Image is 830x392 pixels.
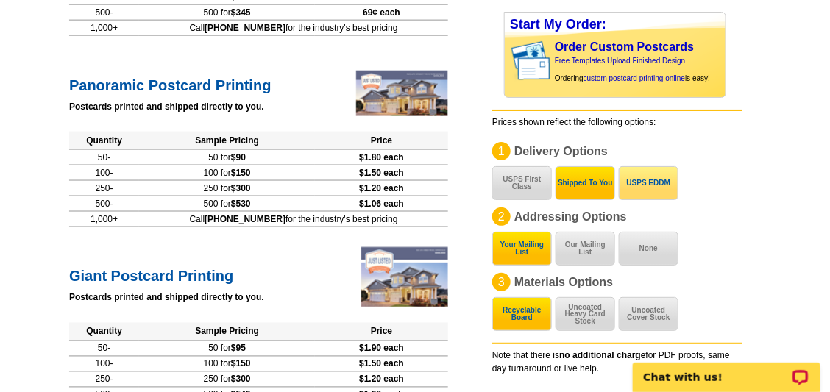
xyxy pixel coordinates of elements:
td: 250 for [139,180,315,196]
div: Note that there is for PDF proofs, same day turnaround or live help. [492,343,742,375]
td: 500 for [139,196,315,211]
span: $1.20 each [359,183,404,193]
td: 500- [69,4,139,20]
th: Price [315,132,448,150]
b: no additional charge [559,350,645,360]
td: 100 for [139,165,315,180]
span: $1.80 each [359,152,404,163]
img: post card showing stamp and address area [508,37,561,85]
h2: Giant Postcard Printing [69,264,448,285]
h2: Panoramic Postcard Printing [69,73,448,94]
td: 100 for [139,356,315,371]
td: 500 for [139,4,315,20]
span: $90 [231,152,246,163]
button: None [619,232,678,266]
td: 1,000+ [69,211,139,227]
td: 100- [69,356,139,371]
td: 100- [69,165,139,180]
button: USPS First Class [492,166,552,200]
span: $150 [231,359,251,369]
th: Sample Pricing [139,132,315,150]
span: $150 [231,168,251,178]
td: 50 for [139,341,315,356]
td: Call for the industry's best pricing [139,211,448,227]
td: 50- [69,149,139,165]
img: background image for postcard [505,37,517,85]
span: Delivery Options [514,145,608,157]
span: | Ordering is easy! [555,57,710,82]
button: Shipped To You [556,166,615,200]
a: custom postcard printing online [584,74,685,82]
button: Uncoated Heavy Card Stock [556,297,615,331]
button: Uncoated Cover Stock [619,297,678,331]
div: 1 [492,142,511,160]
strong: Postcards printed and shipped directly to you. [69,293,264,303]
span: $95 [231,343,246,354]
span: Materials Options [514,276,613,288]
b: [PHONE_NUMBER] [205,214,285,224]
a: Free Templates [555,57,606,65]
a: Upload Finished Design [607,57,685,65]
td: 50 for [139,149,315,165]
span: $300 [231,374,251,385]
span: $1.50 each [359,168,404,178]
span: 69¢ each [363,7,400,18]
th: Quantity [69,323,139,341]
span: $345 [231,7,251,18]
td: 250- [69,371,139,387]
td: 250- [69,180,139,196]
div: Start My Order: [505,13,726,37]
button: USPS EDDM [619,166,678,200]
span: Prices shown reflect the following options: [492,117,656,127]
th: Quantity [69,132,139,150]
div: 3 [492,273,511,291]
td: 250 for [139,371,315,387]
td: 1,000+ [69,20,139,35]
a: Order Custom Postcards [555,40,694,53]
iframe: LiveChat chat widget [623,346,830,392]
span: $300 [231,183,251,193]
b: [PHONE_NUMBER] [205,23,285,33]
td: 50- [69,341,139,356]
th: Price [315,323,448,341]
th: Sample Pricing [139,323,315,341]
span: $530 [231,199,251,209]
span: $1.06 each [359,199,404,209]
button: Recyclable Board [492,297,552,331]
button: Our Mailing List [556,232,615,266]
strong: Postcards printed and shipped directly to you. [69,101,264,112]
span: $1.20 each [359,374,404,385]
span: Addressing Options [514,210,627,223]
span: $1.50 each [359,359,404,369]
button: Your Mailing List [492,232,552,266]
td: Call for the industry's best pricing [139,20,448,35]
span: $1.90 each [359,343,404,354]
td: 500- [69,196,139,211]
div: 2 [492,207,511,226]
